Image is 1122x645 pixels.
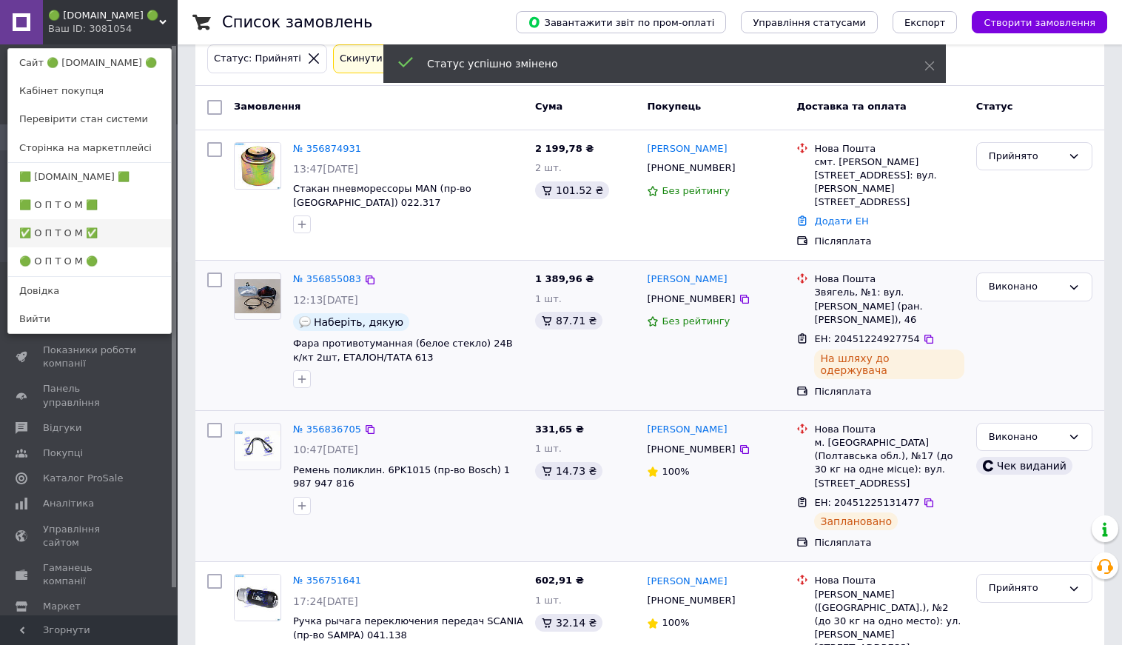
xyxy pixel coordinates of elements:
span: 10:47[DATE] [293,444,358,455]
div: [PHONE_NUMBER] [644,290,738,309]
div: Післяплата [814,385,964,398]
span: 602,91 ₴ [535,575,584,586]
img: Фото товару [235,279,280,314]
a: Ручка рычага переключения передач SCANIA (пр-во SAMPA) 041.138 [293,615,523,641]
span: ЕН: 20451224927754 [814,333,919,344]
a: [PERSON_NAME] [647,423,727,437]
a: 🟩 [DOMAIN_NAME] 🟩 [8,163,171,191]
span: 1 389,96 ₴ [535,273,594,284]
span: 331,65 ₴ [535,424,584,435]
span: Доставка та оплата [796,101,906,112]
h1: Список замовлень [222,13,372,31]
span: 1 шт. [535,595,562,606]
div: Прийнято [989,581,1062,596]
span: 100% [662,617,689,628]
span: Покупці [43,447,83,460]
div: 101.52 ₴ [535,181,609,199]
a: [PERSON_NAME] [647,273,727,287]
span: Завантажити звіт по пром-оплаті [528,16,714,29]
a: № 356855083 [293,273,361,284]
span: Наберіть, дякую [314,316,403,328]
div: Ваш ID: 3081054 [48,22,110,36]
a: Фото товару [234,574,281,621]
a: Ремень поликлин. 6PK1015 (пр-во Bosch) 1 987 947 816 [293,464,510,489]
img: :speech_balloon: [299,316,311,328]
button: Завантажити звіт по пром-оплаті [516,11,726,33]
button: Експорт [893,11,958,33]
div: Післяплата [814,235,964,248]
div: Статус: Прийняті [211,51,304,67]
img: Фото товару [235,575,280,621]
a: [PERSON_NAME] [647,142,727,156]
span: 1 шт. [535,293,562,304]
span: 1 шт. [535,443,562,454]
div: 87.71 ₴ [535,312,602,330]
span: Управління сайтом [43,523,137,549]
a: № 356836705 [293,424,361,435]
span: 🟢 CUMMINS.IN.UA 🟢 [48,9,159,22]
span: Замовлення [234,101,300,112]
a: Вийти [8,305,171,333]
a: Кабінет покупця [8,77,171,105]
span: Панель управління [43,382,137,409]
a: 🟩 О П Т О М 🟩 [8,191,171,219]
span: Без рейтингу [662,315,730,327]
div: Звягель, №1: вул. [PERSON_NAME] (ран. [PERSON_NAME]), 46 [814,286,964,327]
div: Статус успішно змінено [427,56,887,71]
span: Створити замовлення [984,17,1095,28]
a: Фото товару [234,273,281,320]
div: [PHONE_NUMBER] [644,440,738,459]
div: На шляху до одержувача [814,350,964,379]
button: Створити замовлення [972,11,1107,33]
span: Без рейтингу [662,185,730,196]
span: Каталог ProSale [43,472,123,485]
a: Фото товару [234,423,281,470]
div: м. [GEOGRAPHIC_DATA] (Полтавська обл.), №17 (до 30 кг на одне місце): вул. [STREET_ADDRESS] [814,436,964,490]
span: 2 шт. [535,162,562,173]
a: Сайт 🟢 [DOMAIN_NAME] 🟢 [8,49,171,77]
div: [PHONE_NUMBER] [644,591,738,610]
a: № 356874931 [293,143,361,154]
span: ЕН: 20451225131477 [814,497,919,508]
div: Чек виданий [976,457,1072,475]
a: Довідка [8,277,171,305]
span: Маркет [43,600,81,613]
span: 17:24[DATE] [293,595,358,607]
div: Cкинути все [337,51,406,67]
div: 32.14 ₴ [535,614,602,632]
span: Експорт [904,17,946,28]
img: Фото товару [235,431,280,461]
a: Додати ЕН [814,215,868,227]
div: Нова Пошта [814,574,964,587]
div: [PHONE_NUMBER] [644,158,738,178]
div: Виконано [989,430,1062,445]
div: Нова Пошта [814,423,964,436]
div: Прийнято [989,149,1062,164]
a: 🟢 О П Т О М 🟢 [8,247,171,275]
a: Стакан пневморессоры MAN (пр-во [GEOGRAPHIC_DATA]) 022.317 [293,183,471,208]
a: Фото товару [234,142,281,190]
span: 100% [662,466,689,477]
span: Аналітика [43,497,94,510]
span: Статус [976,101,1013,112]
span: Гаманець компанії [43,561,137,588]
div: смт. [PERSON_NAME][STREET_ADDRESS]: вул. [PERSON_NAME][STREET_ADDRESS] [814,156,964,210]
span: Cума [535,101,562,112]
div: Післяплата [814,536,964,549]
a: [PERSON_NAME] [647,575,727,589]
div: Нова Пошта [814,142,964,156]
a: Перевірити стан системи [8,105,171,133]
span: 13:47[DATE] [293,163,358,175]
img: Фото товару [235,143,280,189]
span: Управління статусами [753,17,866,28]
a: Фара противотуманная (белое стекло) 24В к/кт 2шт, ЕТАЛОН/ТАТА 613 [293,338,513,363]
span: 2 199,78 ₴ [535,143,594,154]
a: Сторінка на маркетплейсі [8,134,171,162]
a: № 356751641 [293,575,361,586]
span: Покупець [647,101,701,112]
span: 12:13[DATE] [293,294,358,306]
a: Створити замовлення [957,16,1107,27]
